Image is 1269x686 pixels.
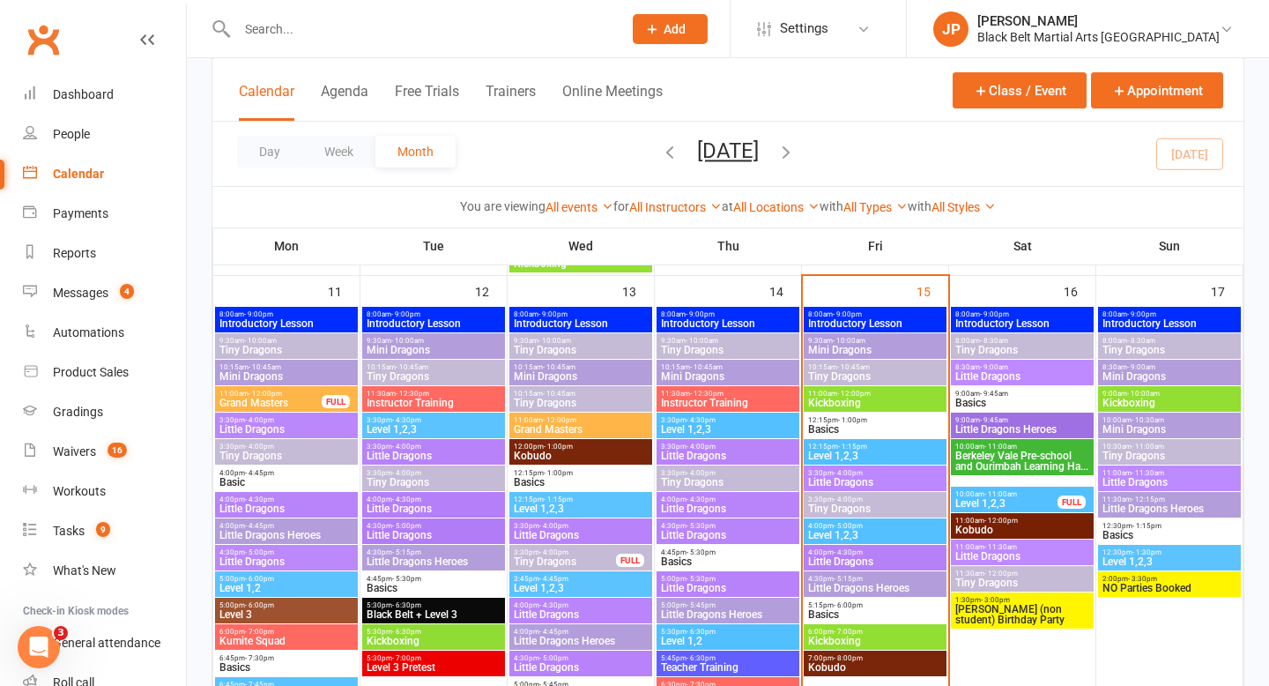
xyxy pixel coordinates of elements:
span: Little Dragons [1102,477,1237,488]
span: - 4:00pm [392,469,421,477]
button: Day [237,136,302,168]
span: Little Dragons [954,371,1090,382]
strong: for [613,199,629,213]
span: 8:30am [1102,363,1237,371]
span: Mini Dragons [660,371,796,382]
span: 4:00pm [219,522,354,530]
div: 16 [1064,276,1095,305]
span: - 6:00pm [245,575,274,583]
button: Trainers [486,83,536,121]
span: 5:00pm [660,575,796,583]
span: - 11:00am [984,490,1017,498]
span: Tiny Dragons [513,345,649,355]
span: 10:15am [807,363,943,371]
span: 9:00am [1102,390,1237,398]
span: 9:30am [219,337,354,345]
span: 3:30pm [513,522,649,530]
span: 4:30pm [366,548,501,556]
span: Kickboxing [807,398,943,408]
a: Product Sales [23,353,186,392]
span: - 4:45pm [245,469,274,477]
span: - 10:00am [1127,390,1160,398]
span: - 5:15pm [392,548,421,556]
span: Kobudo [513,451,649,461]
span: Tiny Dragons [807,503,943,514]
span: Introductory Lesson [366,318,501,329]
span: 9:00am [954,416,1090,424]
span: 8:00am [219,310,354,318]
span: Tiny Dragons [954,345,1090,355]
span: Introductory Lesson [219,318,354,329]
span: Tiny Dragons [513,398,649,408]
span: Little Dragons Heroes [954,424,1090,435]
span: Little Dragons [219,556,354,567]
span: - 1:30pm [1132,548,1161,556]
span: - 1:00pm [544,443,573,451]
span: Instructor Training [366,398,501,408]
span: Basics [660,556,796,567]
span: 3 [54,626,68,640]
span: - 9:45am [980,416,1008,424]
span: - 9:00am [980,363,1008,371]
span: 4:00pm [660,496,796,503]
span: 4:00pm [219,496,354,503]
span: 10:15am [366,363,501,371]
button: Online Meetings [562,83,663,121]
span: 3:30pm [219,416,354,424]
div: Tasks [53,524,85,538]
span: - 10:45am [837,363,870,371]
div: Payments [53,206,108,220]
th: Tue [360,227,508,265]
th: Wed [508,227,655,265]
span: Tiny Dragons [1102,451,1237,461]
span: - 12:30pm [690,390,724,398]
span: Mini Dragons [219,371,354,382]
span: Little Dragons Heroes [1102,503,1237,514]
span: - 1:00pm [838,416,867,424]
div: Product Sales [53,365,129,379]
span: 8:00am [513,310,649,318]
th: Thu [655,227,802,265]
span: 11:00am [807,390,943,398]
span: Tiny Dragons [660,345,796,355]
span: 12:30pm [1102,522,1237,530]
span: - 4:45pm [245,522,274,530]
span: Grand Masters [219,398,323,408]
div: FULL [616,554,644,567]
span: Basic [219,477,354,488]
span: - 12:00pm [984,570,1018,578]
span: 12:15pm [807,416,943,424]
span: Tiny Dragons [366,371,501,382]
div: Reports [53,246,96,260]
span: - 10:00am [686,337,718,345]
span: - 12:00pm [984,517,1018,525]
span: - 5:30pm [686,522,716,530]
span: 12:00pm [513,443,649,451]
a: Automations [23,313,186,353]
div: Waivers [53,444,96,459]
button: Calendar [239,83,294,121]
span: Little Dragons [660,530,796,541]
span: - 5:30pm [392,575,421,583]
span: Little Dragons [807,556,943,567]
span: Level 1,2,3 [1102,556,1237,567]
a: Dashboard [23,75,186,115]
span: 4:30pm [219,548,354,556]
strong: with [908,199,931,213]
span: 3:30pm [366,416,501,424]
span: 3:30pm [807,496,943,503]
input: Search... [232,17,610,41]
strong: at [722,199,733,213]
span: Mini Dragons [1102,371,1237,382]
span: Basics [807,424,943,435]
span: 9 [96,522,110,537]
span: - 4:30pm [245,496,274,503]
span: Mini Dragons [513,371,649,382]
a: All events [545,200,613,214]
span: - 9:00am [1127,363,1155,371]
span: 4:00pm [219,469,354,477]
span: 3:30pm [366,443,501,451]
span: 9:30am [660,337,796,345]
span: 12:15pm [513,496,649,503]
div: JP [933,11,968,47]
